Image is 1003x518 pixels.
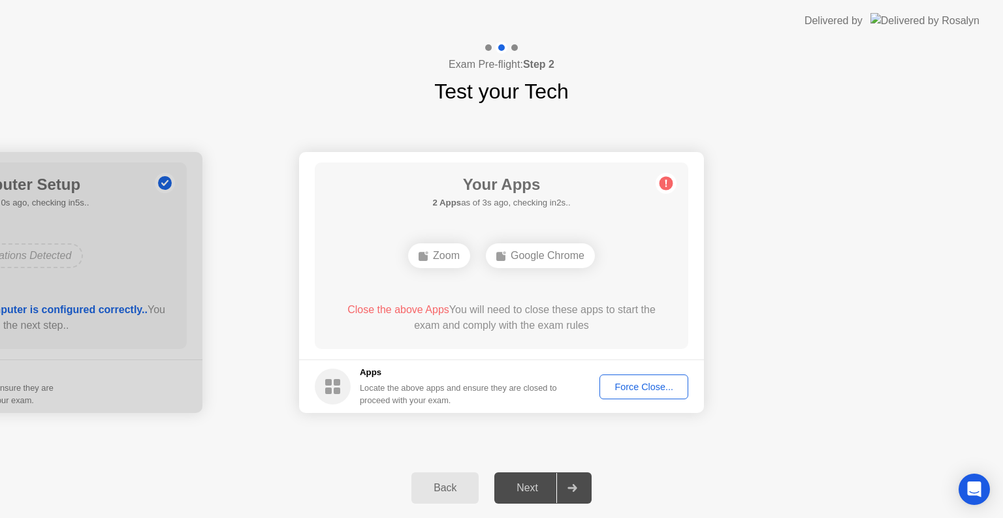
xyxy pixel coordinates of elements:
div: Open Intercom Messenger [959,474,990,505]
div: Google Chrome [486,243,595,268]
h1: Your Apps [432,173,570,196]
button: Next [494,472,592,504]
span: Close the above Apps [347,304,449,315]
b: Step 2 [523,59,554,70]
div: Locate the above apps and ensure they are closed to proceed with your exam. [360,382,558,406]
img: Delivered by Rosalyn [870,13,979,28]
h4: Exam Pre-flight: [449,57,554,72]
div: Next [498,482,556,494]
b: 2 Apps [432,198,461,207]
div: Delivered by [804,13,863,29]
div: Back [415,482,475,494]
button: Back [411,472,479,504]
h1: Test your Tech [434,76,569,107]
div: You will need to close these apps to start the exam and comply with the exam rules [334,302,670,333]
div: Force Close... [604,382,684,392]
h5: Apps [360,366,558,379]
div: Zoom [408,243,470,268]
button: Force Close... [599,374,688,399]
h5: as of 3s ago, checking in2s.. [432,196,570,209]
